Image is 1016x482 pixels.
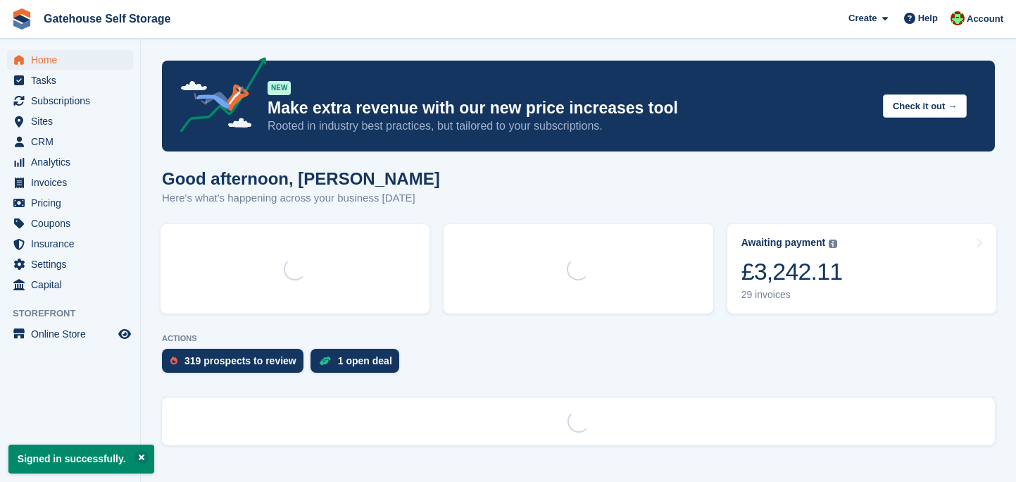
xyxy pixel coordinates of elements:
a: menu [7,275,133,295]
div: £3,242.11 [741,257,843,286]
span: Account [967,12,1003,26]
img: prospect-51fa495bee0391a8d652442698ab0144808aea92771e9ea1ae160a38d050c398.svg [170,357,177,365]
span: Settings [31,254,115,274]
a: menu [7,214,133,233]
img: price-adjustments-announcement-icon-8257ccfd72463d97f412b2fc003d46551f7dbcb40ab6d574587a9cd5c0d94... [168,57,267,137]
a: menu [7,254,133,274]
a: menu [7,152,133,172]
p: ACTIONS [162,334,995,343]
span: Capital [31,275,115,295]
span: Tasks [31,70,115,90]
a: menu [7,111,133,131]
a: menu [7,324,133,344]
div: Awaiting payment [741,237,826,249]
a: menu [7,234,133,254]
p: Rooted in industry best practices, but tailored to your subscriptions. [268,118,872,134]
a: Gatehouse Self Storage [38,7,177,30]
span: Analytics [31,152,115,172]
a: 1 open deal [311,349,406,380]
div: 1 open deal [338,355,392,366]
a: menu [7,70,133,90]
a: Preview store [116,326,133,342]
button: Check it out → [883,94,967,118]
span: Home [31,50,115,70]
a: menu [7,91,133,111]
span: Insurance [31,234,115,254]
img: stora-icon-8386f47178a22dfd0bd8f6a31ec36ba5ce8667c1dd55bd0f319d3a0aa187defe.svg [11,8,32,30]
a: Awaiting payment £3,242.11 29 invoices [727,224,996,314]
div: 29 invoices [741,289,843,301]
a: menu [7,50,133,70]
div: 319 prospects to review [184,355,296,366]
a: 319 prospects to review [162,349,311,380]
img: deal-1b604bf984904fb50ccaf53a9ad4b4a5d6e5aea283cecdc64d6e3604feb123c2.svg [319,356,331,366]
span: Online Store [31,324,115,344]
span: Help [918,11,938,25]
p: Here's what's happening across your business [DATE] [162,190,440,206]
span: Subscriptions [31,91,115,111]
h1: Good afternoon, [PERSON_NAME] [162,169,440,188]
span: Sites [31,111,115,131]
a: menu [7,132,133,152]
span: CRM [31,132,115,152]
p: Make extra revenue with our new price increases tool [268,98,872,118]
span: Coupons [31,214,115,233]
a: menu [7,193,133,213]
span: Pricing [31,193,115,213]
span: Create [848,11,877,25]
img: Stephen Dunlop [951,11,965,25]
a: menu [7,173,133,192]
img: icon-info-grey-7440780725fd019a000dd9b08b2336e03edf1995a4989e88bcd33f0948082b44.svg [829,240,837,248]
span: Invoices [31,173,115,192]
div: NEW [268,81,291,95]
span: Storefront [13,307,140,321]
p: Signed in successfully. [8,445,154,474]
